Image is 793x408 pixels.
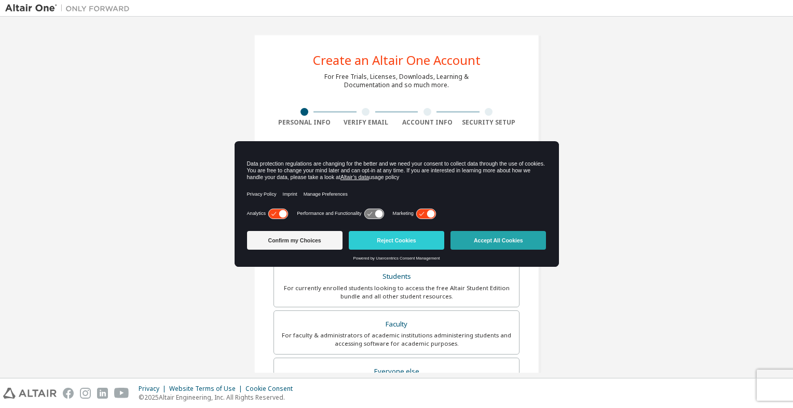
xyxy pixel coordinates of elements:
img: Altair One [5,3,135,13]
div: Everyone else [280,364,513,379]
div: For faculty & administrators of academic institutions administering students and accessing softwa... [280,331,513,348]
div: Account Info [396,118,458,127]
img: instagram.svg [80,388,91,399]
div: Faculty [280,317,513,332]
div: For currently enrolled students looking to access the free Altair Student Edition bundle and all ... [280,284,513,301]
div: Verify Email [335,118,397,127]
div: Students [280,269,513,284]
div: Website Terms of Use [169,385,245,393]
div: Personal Info [274,118,335,127]
img: altair_logo.svg [3,388,57,399]
div: Create an Altair One Account [313,54,481,66]
img: linkedin.svg [97,388,108,399]
div: For Free Trials, Licenses, Downloads, Learning & Documentation and so much more. [324,73,469,89]
p: © 2025 Altair Engineering, Inc. All Rights Reserved. [139,393,299,402]
img: facebook.svg [63,388,74,399]
div: Security Setup [458,118,520,127]
div: Privacy [139,385,169,393]
div: Cookie Consent [245,385,299,393]
img: youtube.svg [114,388,129,399]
